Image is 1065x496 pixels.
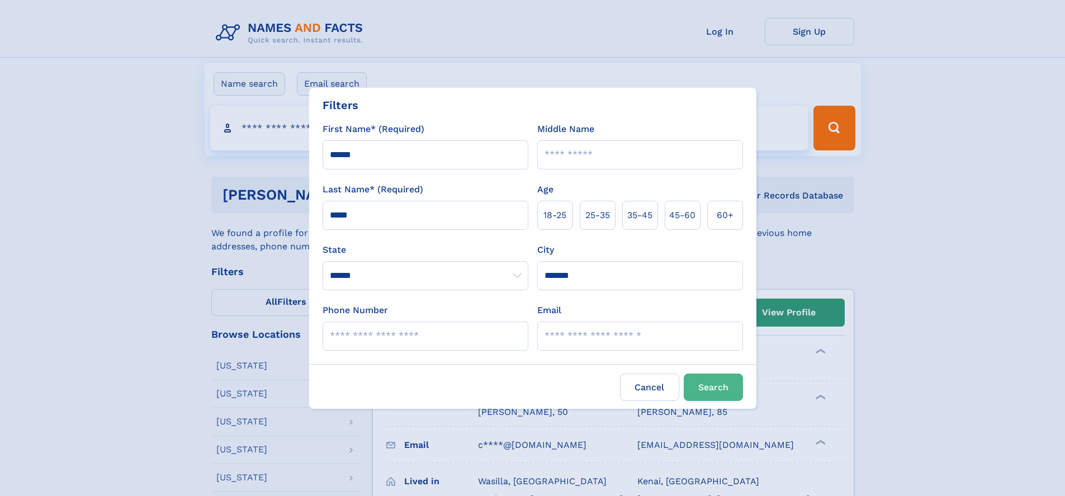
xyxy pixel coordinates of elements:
label: Email [537,304,561,317]
label: First Name* (Required) [323,122,424,136]
label: Last Name* (Required) [323,183,423,196]
span: 35‑45 [627,209,652,222]
label: Middle Name [537,122,594,136]
label: Cancel [620,374,679,401]
span: 45‑60 [669,209,695,222]
span: 25‑35 [585,209,610,222]
span: 18‑25 [543,209,566,222]
label: Age [537,183,553,196]
button: Search [684,374,743,401]
span: 60+ [717,209,733,222]
label: City [537,243,554,257]
div: Filters [323,97,358,114]
label: Phone Number [323,304,388,317]
label: State [323,243,528,257]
